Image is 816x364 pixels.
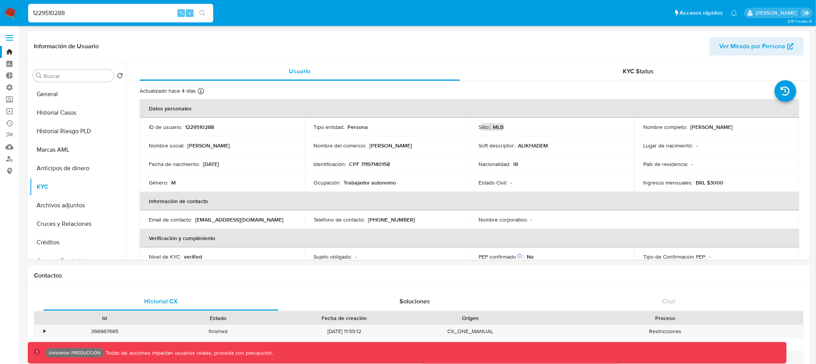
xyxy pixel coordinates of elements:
div: • [44,328,46,335]
button: Créditos [30,233,126,252]
p: Nivel de KYC : [149,253,181,260]
th: Verificación y cumplimiento [140,229,799,247]
p: [PERSON_NAME] [187,142,230,149]
div: Restricciones [527,325,803,338]
p: Actualizado hace 4 días [140,87,196,95]
p: Tipo entidad : [314,124,345,130]
p: Email de contacto : [149,216,192,223]
p: - [355,253,357,260]
p: Lugar de nacimiento : [644,142,693,149]
p: 1229510288 [185,124,214,130]
p: Sitio : [479,124,490,130]
button: Marcas AML [30,141,126,159]
p: Soft descriptor : [479,142,515,149]
p: Persona [348,124,368,130]
span: Soluciones [400,297,430,306]
button: Buscar [36,73,42,79]
p: [EMAIL_ADDRESS][DOMAIN_NAME] [195,216,283,223]
p: M [171,179,176,186]
p: Ingresos mensuales : [644,179,693,186]
button: search-icon [194,8,210,19]
p: Teléfono de contacto : [314,216,365,223]
span: Accesos rápidos [680,9,723,17]
input: Buscar usuario o caso... [28,8,213,18]
span: Usuario [289,67,311,76]
div: 366814706 [48,338,161,351]
p: BRL $3000 [696,179,724,186]
th: Información de contacto [140,192,799,210]
p: No [527,253,534,260]
div: [DATE] 15:17:58 [275,338,414,351]
div: [DATE] 11:55:12 [275,325,414,338]
span: s [189,9,191,17]
h1: Contactos [34,272,804,279]
button: Historial Casos [30,103,126,122]
p: IR [513,161,518,168]
button: Cuentas Bancarias [30,252,126,270]
p: Tipo de Confirmación PEP : [644,253,706,260]
div: 366967665 [48,325,161,338]
button: Volver al orden por defecto [117,73,123,81]
p: - [531,216,532,223]
p: [PERSON_NAME] [691,124,733,130]
div: Estado [167,314,269,322]
p: Sujeto obligado : [314,253,352,260]
button: General [30,85,126,103]
p: Nombre corporativo : [479,216,528,223]
p: ALIKHADEM [518,142,548,149]
p: - [696,142,698,149]
div: finished [161,338,275,351]
button: Archivos adjuntos [30,196,126,215]
div: Origen [419,314,522,322]
p: [PHONE_NUMBER] [368,216,415,223]
p: - [510,179,512,186]
p: Género : [149,179,168,186]
p: Nombre completo : [644,124,688,130]
button: Ver Mirada por Persona [710,37,804,56]
p: País de residencia : [644,161,688,168]
button: Anticipos de dinero [30,159,126,178]
p: Trabajador autonomo [344,179,396,186]
a: Salir [802,9,810,17]
span: Historial CX [144,297,178,306]
div: Id [53,314,156,322]
button: Cruces y Relaciones [30,215,126,233]
p: Fecha de nacimiento : [149,161,200,168]
p: Nombre social : [149,142,184,149]
div: Fecha de creación [280,314,408,322]
p: - [710,253,711,260]
p: PEP confirmado : [479,253,524,260]
p: Ambiente: PRODUCCIÓN [49,351,101,354]
div: Restricciones [527,338,803,351]
div: ato_complaint [414,338,527,351]
p: verified [184,253,202,260]
p: Identificación : [314,161,346,168]
div: CX_ONE_MANUAL [414,325,527,338]
p: ID de usuario : [149,124,182,130]
p: - [691,161,693,168]
span: Ver Mirada por Persona [720,37,786,56]
p: Todas las acciones impactan usuarios reales, proceda con precaución. [104,349,273,357]
p: [DATE] [203,161,219,168]
input: Buscar [44,73,111,80]
p: Nacionalidad : [479,161,510,168]
span: KYC Status [623,67,654,76]
p: Ocupación : [314,179,341,186]
th: Datos personales [140,99,799,118]
span: ⌥ [178,9,184,17]
p: CPF 71197140158 [349,161,390,168]
button: Historial Riesgo PLD [30,122,126,141]
div: Proceso [533,314,798,322]
button: KYC [30,178,126,196]
h1: Información de Usuario [34,42,99,50]
a: Notificaciones [731,10,737,16]
span: Chat [663,297,676,306]
p: diego.assum@mercadolibre.com [756,9,799,17]
p: [PERSON_NAME] [370,142,412,149]
div: • [44,341,46,348]
p: MLB [493,124,504,130]
p: Nombre del comercio : [314,142,367,149]
div: finished [161,325,275,338]
p: Estado Civil : [479,179,507,186]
